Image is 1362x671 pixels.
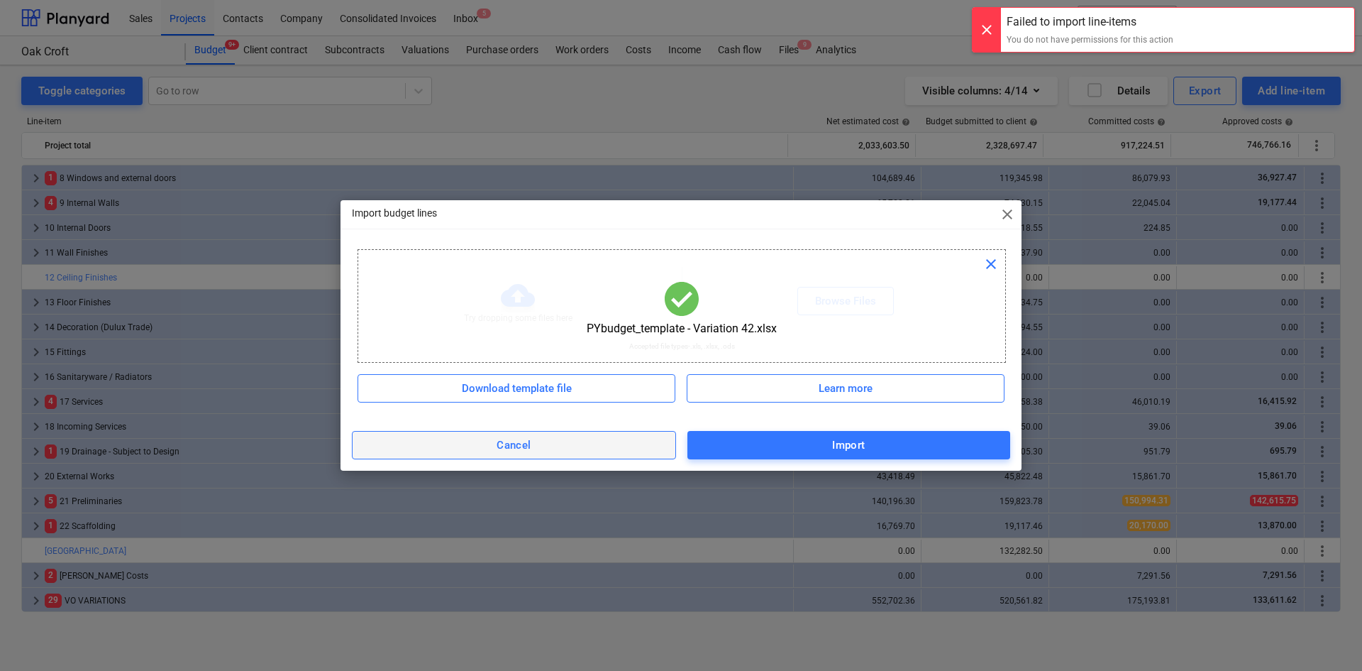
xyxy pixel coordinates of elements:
[462,379,572,398] div: Download template file
[352,431,676,459] button: Cancel
[587,276,777,335] div: PYbudget_template - Variation 42.xlsx
[982,256,1000,273] span: close
[687,374,1004,403] button: Learn more
[497,436,531,454] div: Cancel
[358,374,675,403] button: Download template file
[352,206,437,221] p: Import budget lines
[1007,33,1173,46] div: You do not have permissions for this action
[1291,603,1362,671] iframe: Chat Widget
[999,206,1016,223] span: close
[832,436,865,454] div: Import
[819,379,873,398] div: Learn more
[687,431,1010,459] button: Import
[358,249,1006,363] div: PYbudget_template - Variation 42.xlsxTry dropping some files hereorBrowse FilesAccepted file type...
[1007,13,1173,31] div: Failed to import line-items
